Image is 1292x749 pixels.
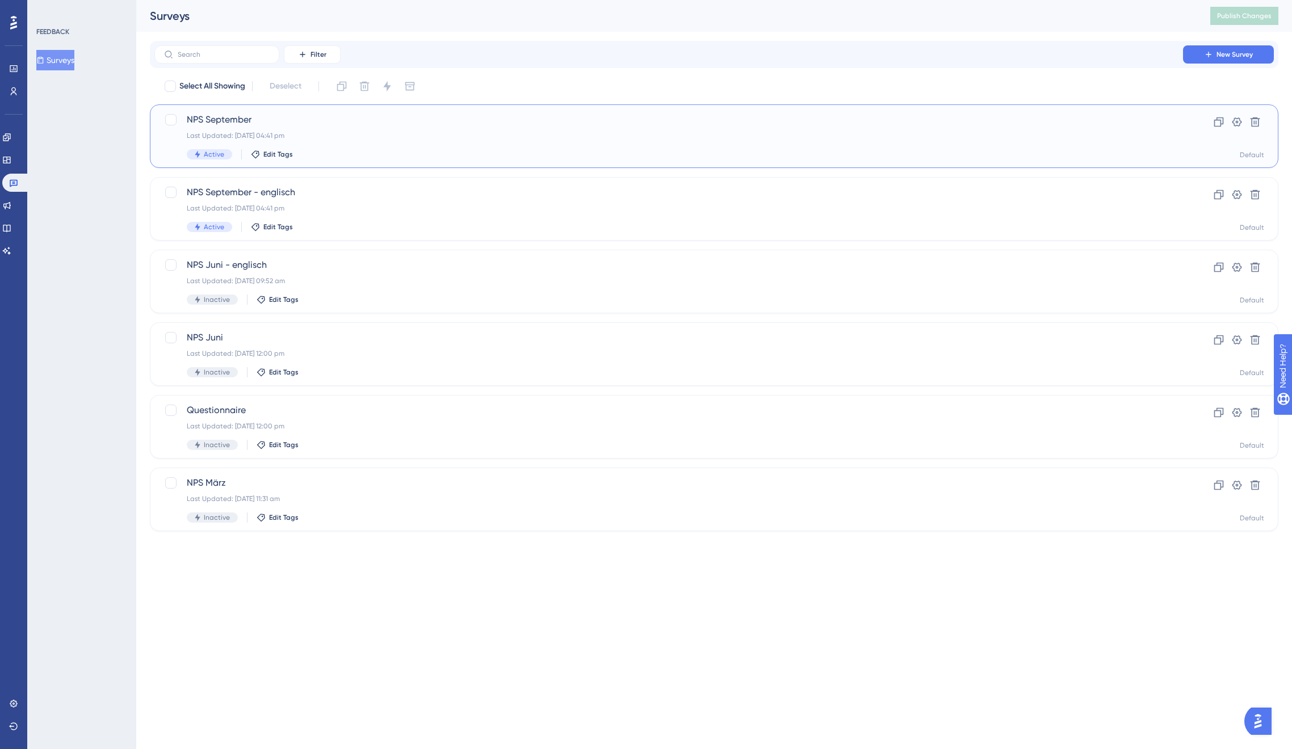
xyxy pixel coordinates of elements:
span: Questionnaire [187,403,1151,417]
button: Filter [284,45,341,64]
span: Edit Tags [263,222,293,232]
span: Edit Tags [269,513,299,522]
button: Edit Tags [251,222,293,232]
div: Surveys [150,8,1182,24]
input: Search [178,51,270,58]
button: Edit Tags [257,440,299,449]
div: FEEDBACK [36,27,69,36]
button: Edit Tags [257,513,299,522]
span: NPS September [187,113,1151,127]
div: Last Updated: [DATE] 04:41 pm [187,204,1151,213]
span: Inactive [204,440,230,449]
iframe: UserGuiding AI Assistant Launcher [1244,704,1278,738]
span: Publish Changes [1217,11,1272,20]
span: Inactive [204,513,230,522]
span: Filter [311,50,326,59]
span: NPS Juni [187,331,1151,344]
button: Edit Tags [257,368,299,377]
button: Publish Changes [1210,7,1278,25]
span: NPS Juni - englisch [187,258,1151,272]
span: Edit Tags [263,150,293,159]
button: Edit Tags [257,295,299,304]
span: Active [204,150,224,159]
span: New Survey [1217,50,1253,59]
span: NPS März [187,476,1151,490]
div: Last Updated: [DATE] 12:00 pm [187,422,1151,431]
span: NPS September - englisch [187,186,1151,199]
div: Last Updated: [DATE] 12:00 pm [187,349,1151,358]
button: Surveys [36,50,74,70]
span: Inactive [204,295,230,304]
div: Default [1240,514,1264,523]
span: Select All Showing [179,79,245,93]
span: Active [204,222,224,232]
button: Deselect [259,76,312,96]
div: Default [1240,441,1264,450]
span: Edit Tags [269,295,299,304]
span: Edit Tags [269,440,299,449]
div: Default [1240,368,1264,377]
button: Edit Tags [251,150,293,159]
div: Last Updated: [DATE] 11:31 am [187,494,1151,503]
div: Default [1240,150,1264,159]
button: New Survey [1183,45,1274,64]
span: Inactive [204,368,230,377]
div: Last Updated: [DATE] 04:41 pm [187,131,1151,140]
div: Default [1240,223,1264,232]
div: Default [1240,296,1264,305]
div: Last Updated: [DATE] 09:52 am [187,276,1151,285]
span: Edit Tags [269,368,299,377]
span: Need Help? [27,3,71,16]
span: Deselect [270,79,301,93]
